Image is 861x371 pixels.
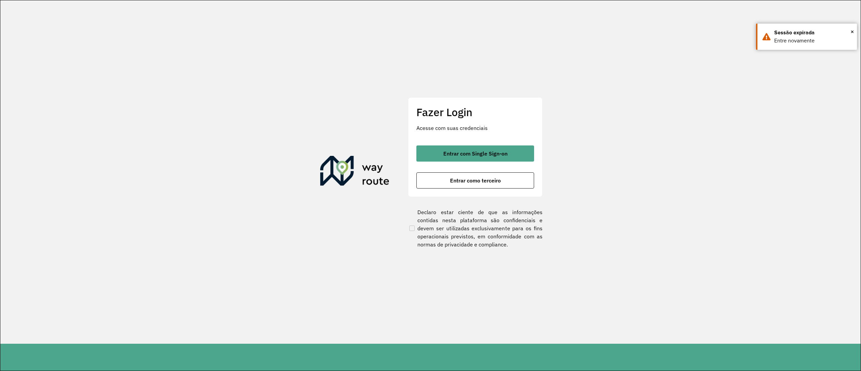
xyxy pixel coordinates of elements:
[416,106,534,119] h2: Fazer Login
[851,27,854,37] button: Close
[416,124,534,132] p: Acesse com suas credenciais
[851,27,854,37] span: ×
[416,172,534,189] button: button
[450,178,501,183] span: Entrar como terceiro
[443,151,508,156] span: Entrar com Single Sign-on
[408,208,542,248] label: Declaro estar ciente de que as informações contidas nesta plataforma são confidenciais e devem se...
[774,29,852,37] div: Sessão expirada
[320,156,389,188] img: Roteirizador AmbevTech
[416,145,534,162] button: button
[774,37,852,45] div: Entre novamente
